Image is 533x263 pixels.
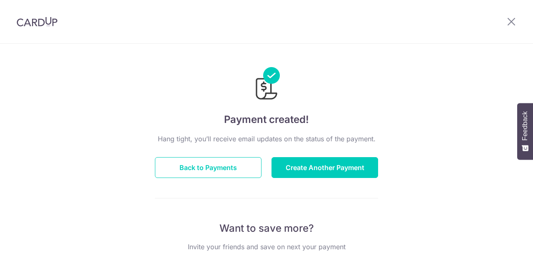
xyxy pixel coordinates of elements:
[253,67,280,102] img: Payments
[155,157,262,178] button: Back to Payments
[155,222,378,235] p: Want to save more?
[155,242,378,252] p: Invite your friends and save on next your payment
[271,157,378,178] button: Create Another Payment
[155,134,378,144] p: Hang tight, you’ll receive email updates on the status of the payment.
[17,17,57,27] img: CardUp
[521,111,529,140] span: Feedback
[155,112,378,127] h4: Payment created!
[517,103,533,160] button: Feedback - Show survey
